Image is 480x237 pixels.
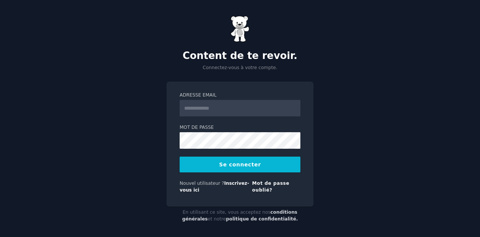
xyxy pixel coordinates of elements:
[180,181,224,186] font: Nouvel utilisateur ?
[183,50,297,61] font: Content de te revoir.
[180,92,216,98] font: Adresse email
[180,125,214,130] font: Mot de passe
[219,162,261,168] font: Se connecter
[252,181,289,193] a: Mot de passe oublié?
[231,16,249,42] img: Ours en gélatine
[208,216,226,222] font: et notre
[180,181,249,193] a: Inscrivez-vous ici
[180,157,300,172] button: Se connecter
[183,210,270,215] font: En utilisant ce site, vous acceptez nos
[203,65,277,70] font: Connectez-vous à votre compte.
[226,216,298,222] a: politique de confidentialité.
[182,210,297,222] a: conditions générales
